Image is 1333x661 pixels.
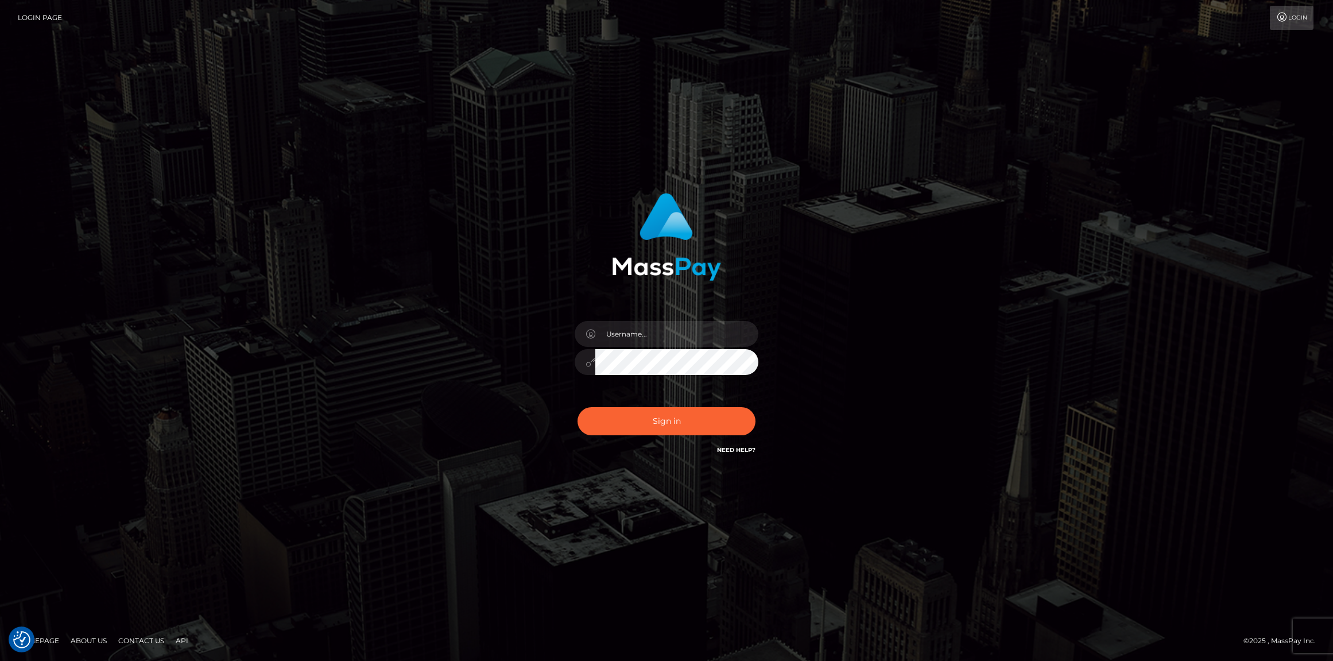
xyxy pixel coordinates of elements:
button: Sign in [578,407,755,435]
img: Revisit consent button [13,631,30,648]
input: Username... [595,321,758,347]
button: Consent Preferences [13,631,30,648]
a: Need Help? [717,446,755,454]
img: MassPay Login [612,193,721,281]
a: About Us [66,632,111,650]
a: Login [1270,6,1313,30]
a: Login Page [18,6,62,30]
div: © 2025 , MassPay Inc. [1243,635,1324,647]
a: API [171,632,193,650]
a: Contact Us [114,632,169,650]
a: Homepage [13,632,64,650]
